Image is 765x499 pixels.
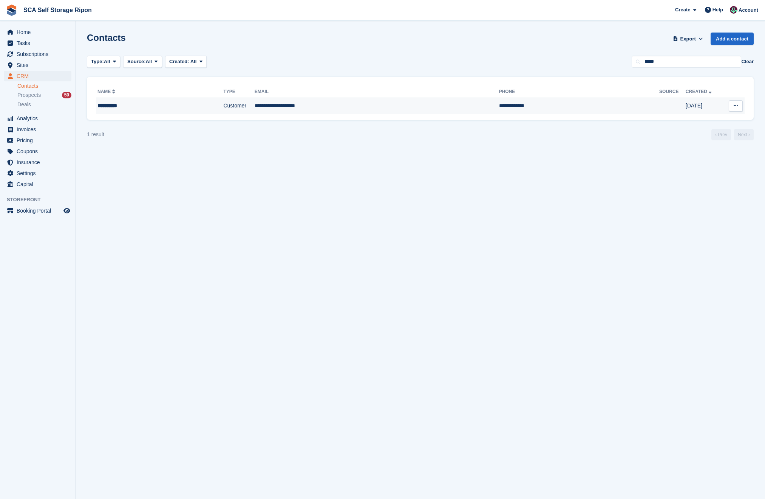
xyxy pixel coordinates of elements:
[659,86,686,98] th: Source
[712,6,723,14] span: Help
[4,113,71,124] a: menu
[127,58,145,65] span: Source:
[17,135,62,146] span: Pricing
[4,71,71,81] a: menu
[499,86,659,98] th: Phone
[4,179,71,190] a: menu
[4,157,71,168] a: menu
[711,33,754,45] a: Add a contact
[4,146,71,157] a: menu
[17,27,62,37] span: Home
[680,35,696,43] span: Export
[17,146,62,157] span: Coupons
[17,82,71,90] a: Contacts
[255,86,499,98] th: Email
[165,56,207,68] button: Created: All
[4,49,71,59] a: menu
[17,205,62,216] span: Booking Portal
[7,196,75,204] span: Storefront
[17,92,41,99] span: Prospects
[17,168,62,179] span: Settings
[223,86,254,98] th: Type
[17,179,62,190] span: Capital
[190,59,197,64] span: All
[17,124,62,135] span: Invoices
[62,206,71,215] a: Preview store
[17,38,62,48] span: Tasks
[17,113,62,124] span: Analytics
[734,129,754,140] a: Next
[17,49,62,59] span: Subscriptions
[169,59,189,64] span: Created:
[4,135,71,146] a: menu
[686,89,713,94] a: Created
[4,27,71,37] a: menu
[146,58,152,65] span: All
[710,129,755,140] nav: Page
[91,58,104,65] span: Type:
[17,101,31,108] span: Deals
[17,91,71,99] a: Prospects 50
[87,33,126,43] h1: Contacts
[104,58,110,65] span: All
[223,98,254,114] td: Customer
[675,6,690,14] span: Create
[739,6,758,14] span: Account
[17,71,62,81] span: CRM
[4,60,71,70] a: menu
[123,56,162,68] button: Source: All
[62,92,71,98] div: 50
[741,58,754,65] button: Clear
[671,33,705,45] button: Export
[730,6,737,14] img: Sam Chapman
[4,38,71,48] a: menu
[87,56,120,68] button: Type: All
[17,60,62,70] span: Sites
[87,131,104,138] div: 1 result
[711,129,731,140] a: Previous
[4,168,71,179] a: menu
[686,98,723,114] td: [DATE]
[97,89,117,94] a: Name
[4,124,71,135] a: menu
[17,157,62,168] span: Insurance
[20,4,95,16] a: SCA Self Storage Ripon
[4,205,71,216] a: menu
[6,5,17,16] img: stora-icon-8386f47178a22dfd0bd8f6a31ec36ba5ce8667c1dd55bd0f319d3a0aa187defe.svg
[17,101,71,109] a: Deals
